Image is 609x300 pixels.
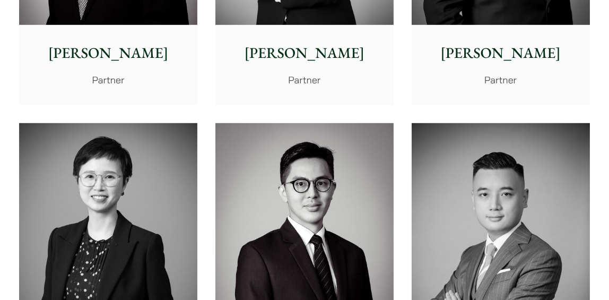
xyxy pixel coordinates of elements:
[420,42,581,64] p: [PERSON_NAME]
[28,42,189,64] p: [PERSON_NAME]
[224,42,385,64] p: [PERSON_NAME]
[420,73,581,87] p: Partner
[224,73,385,87] p: Partner
[28,73,189,87] p: Partner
